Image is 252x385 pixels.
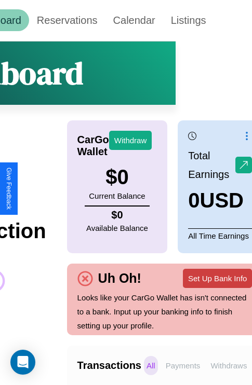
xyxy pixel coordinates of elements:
[5,168,12,210] div: Give Feedback
[109,131,152,150] button: Withdraw
[144,356,158,375] p: All
[93,271,147,286] h4: Uh Oh!
[29,9,105,31] a: Reservations
[163,356,203,375] p: Payments
[77,134,109,158] h4: CarGo Wallet
[188,146,235,184] p: Total Earnings
[89,166,145,189] h3: $ 0
[183,269,252,288] button: Set Up Bank Info
[77,360,141,372] h4: Transactions
[10,350,35,375] div: Open Intercom Messenger
[89,189,145,203] p: Current Balance
[86,209,148,221] h4: $ 0
[208,356,249,375] p: Withdraws
[188,189,252,212] h3: 0 USD
[105,9,163,31] a: Calendar
[188,228,252,243] p: All Time Earnings
[163,9,214,31] a: Listings
[86,221,148,235] p: Available Balance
